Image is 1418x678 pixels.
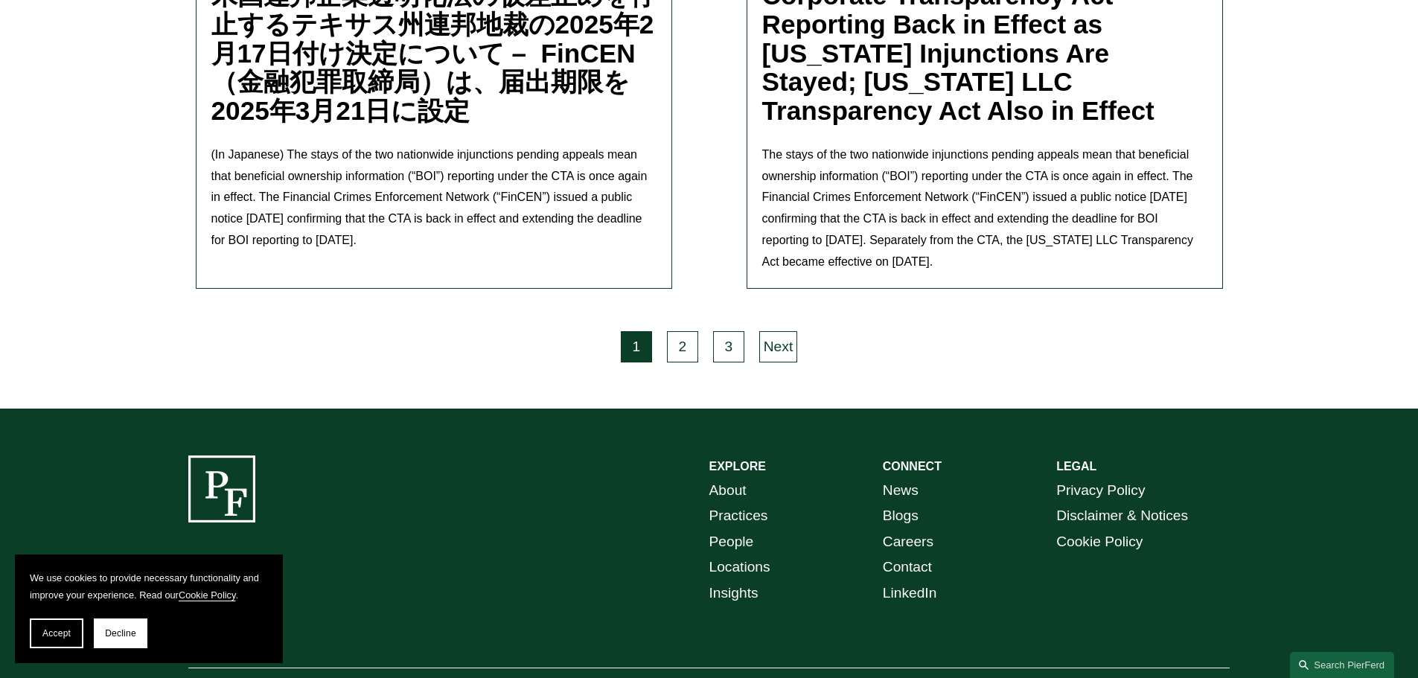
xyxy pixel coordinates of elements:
a: 1 [621,331,652,362]
p: (In Japanese) The stays of the two nationwide injunctions pending appeals mean that beneficial ow... [211,144,657,252]
a: Blogs [883,503,919,529]
button: Accept [30,618,83,648]
strong: LEGAL [1056,460,1096,473]
a: Search this site [1290,652,1394,678]
a: About [709,478,747,504]
a: Locations [709,554,770,581]
strong: EXPLORE [709,460,766,473]
a: News [883,478,919,504]
a: Next [759,331,797,362]
span: Decline [105,628,136,639]
button: Decline [94,618,147,648]
a: Careers [883,529,933,555]
a: Privacy Policy [1056,478,1145,504]
a: Cookie Policy [1056,529,1143,555]
section: Cookie banner [15,554,283,663]
a: Contact [883,554,932,581]
a: 2 [667,331,698,362]
a: Practices [709,503,768,529]
a: LinkedIn [883,581,937,607]
p: The stays of the two nationwide injunctions pending appeals mean that beneficial ownership inform... [762,144,1207,273]
a: Insights [709,581,758,607]
a: Disclaimer & Notices [1056,503,1188,529]
a: People [709,529,754,555]
span: Accept [42,628,71,639]
a: 3 [713,331,744,362]
strong: CONNECT [883,460,942,473]
a: Cookie Policy [179,589,236,601]
p: We use cookies to provide necessary functionality and improve your experience. Read our . [30,569,268,604]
